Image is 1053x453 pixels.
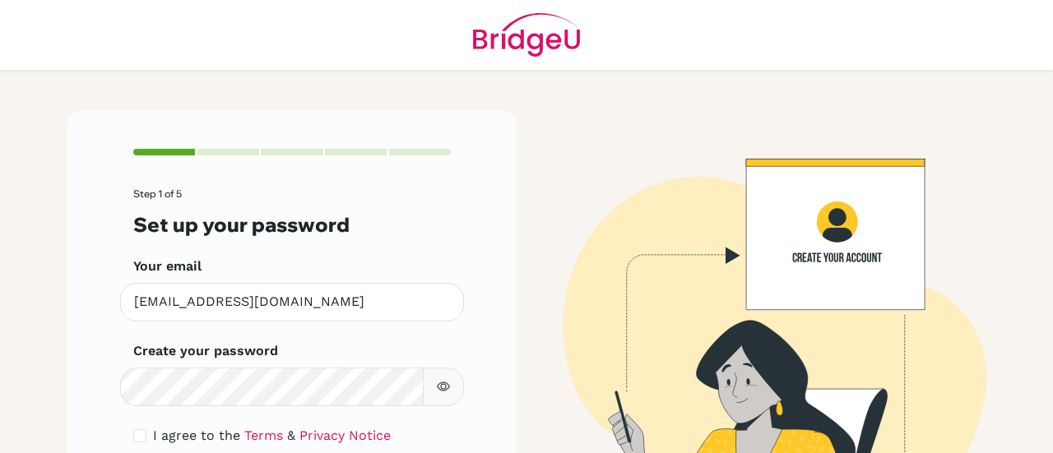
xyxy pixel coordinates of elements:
[133,257,202,276] label: Your email
[133,187,182,200] span: Step 1 of 5
[153,428,240,443] span: I agree to the
[299,428,391,443] a: Privacy Notice
[287,428,295,443] span: &
[244,428,283,443] a: Terms
[133,341,278,361] label: Create your password
[133,213,451,237] h3: Set up your password
[120,283,464,321] input: Insert your email*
